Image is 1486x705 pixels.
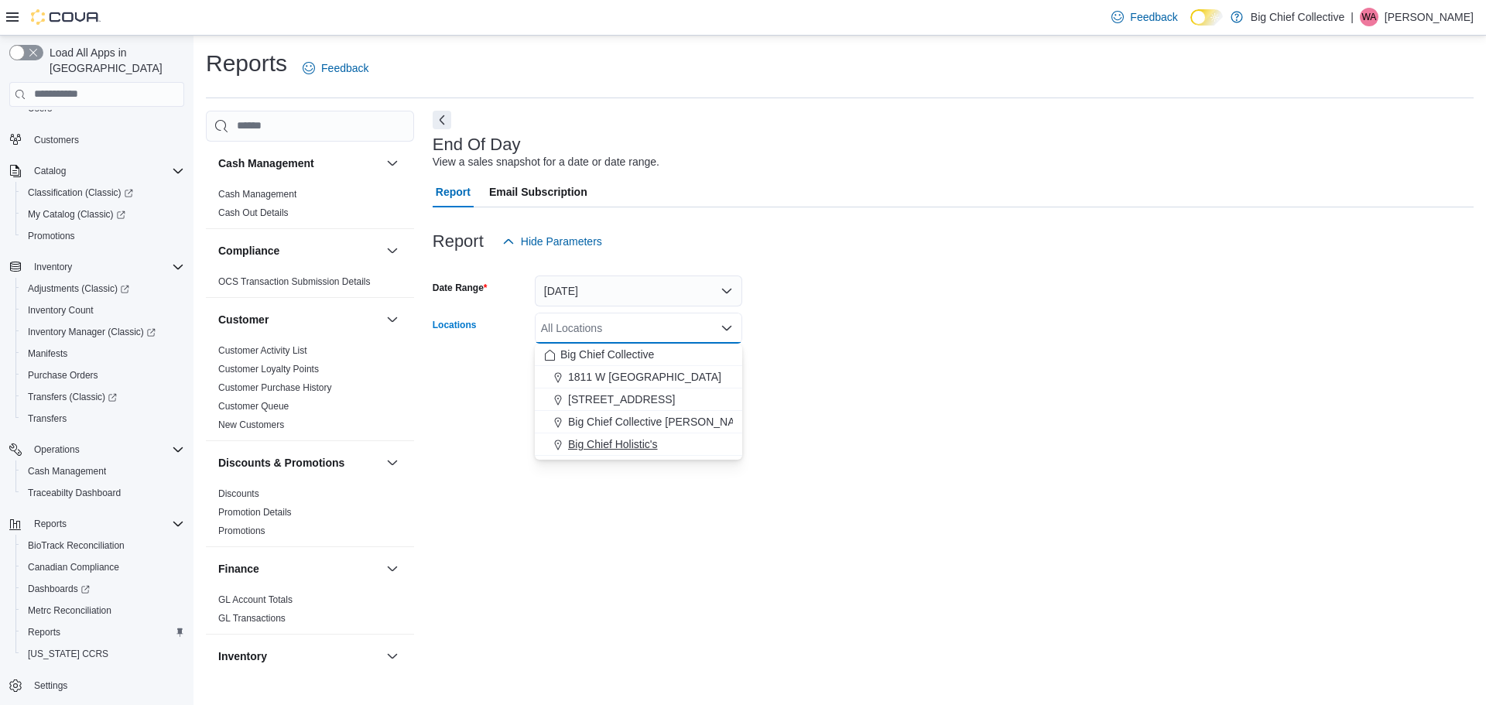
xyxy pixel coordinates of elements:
[218,561,380,577] button: Finance
[15,643,190,665] button: [US_STATE] CCRS
[218,400,289,412] span: Customer Queue
[28,604,111,617] span: Metrc Reconciliation
[22,183,184,202] span: Classification (Classic)
[568,414,754,430] span: Big Chief Collective [PERSON_NAME]
[560,347,654,362] span: Big Chief Collective
[3,439,190,460] button: Operations
[22,601,184,620] span: Metrc Reconciliation
[22,227,184,245] span: Promotions
[1190,9,1223,26] input: Dark Mode
[22,462,184,481] span: Cash Management
[28,487,121,499] span: Traceabilty Dashboard
[433,135,521,154] h3: End Of Day
[22,205,132,224] a: My Catalog (Classic)
[22,484,127,502] a: Traceabilty Dashboard
[1130,9,1177,25] span: Feedback
[433,154,659,170] div: View a sales snapshot for a date or date range.
[218,312,380,327] button: Customer
[22,279,135,298] a: Adjustments (Classic)
[28,326,156,338] span: Inventory Manager (Classic)
[28,230,75,242] span: Promotions
[206,272,414,297] div: Compliance
[34,165,66,177] span: Catalog
[218,275,371,288] span: OCS Transaction Submission Details
[28,648,108,660] span: [US_STATE] CCRS
[218,594,293,606] span: GL Account Totals
[218,243,279,258] h3: Compliance
[28,583,90,595] span: Dashboards
[721,322,733,334] button: Close list of options
[383,310,402,329] button: Customer
[22,409,184,428] span: Transfers
[28,369,98,382] span: Purchase Orders
[535,366,742,388] button: 1811 W [GEOGRAPHIC_DATA]
[218,364,319,375] a: Customer Loyalty Points
[321,60,368,76] span: Feedback
[22,366,184,385] span: Purchase Orders
[28,391,117,403] span: Transfers (Classic)
[22,409,73,428] a: Transfers
[28,187,133,199] span: Classification (Classic)
[218,276,371,287] a: OCS Transaction Submission Details
[218,525,265,536] a: Promotions
[3,256,190,278] button: Inventory
[3,128,190,151] button: Customers
[1105,2,1183,33] a: Feedback
[433,111,451,129] button: Next
[34,518,67,530] span: Reports
[433,282,488,294] label: Date Range
[568,392,675,407] span: [STREET_ADDRESS]
[433,319,477,331] label: Locations
[22,623,184,642] span: Reports
[28,258,184,276] span: Inventory
[34,134,79,146] span: Customers
[535,388,742,411] button: [STREET_ADDRESS]
[22,580,184,598] span: Dashboards
[31,9,101,25] img: Cova
[43,45,184,76] span: Load All Apps in [GEOGRAPHIC_DATA]
[521,234,602,249] span: Hide Parameters
[218,455,344,471] h3: Discounts & Promotions
[15,535,190,556] button: BioTrack Reconciliation
[22,623,67,642] a: Reports
[206,590,414,634] div: Finance
[15,204,190,225] a: My Catalog (Classic)
[218,188,296,200] span: Cash Management
[206,341,414,440] div: Customer
[22,558,125,577] a: Canadian Compliance
[218,345,307,356] a: Customer Activity List
[1361,8,1376,26] span: WA
[22,366,104,385] a: Purchase Orders
[22,344,184,363] span: Manifests
[22,205,184,224] span: My Catalog (Classic)
[28,440,184,459] span: Operations
[28,258,78,276] button: Inventory
[218,506,292,518] span: Promotion Details
[218,649,267,664] h3: Inventory
[218,189,296,200] a: Cash Management
[218,401,289,412] a: Customer Queue
[535,344,742,456] div: Choose from the following options
[383,241,402,260] button: Compliance
[28,440,86,459] button: Operations
[22,601,118,620] a: Metrc Reconciliation
[22,580,96,598] a: Dashboards
[15,278,190,299] a: Adjustments (Classic)
[383,560,402,578] button: Finance
[206,185,414,228] div: Cash Management
[1251,8,1344,26] p: Big Chief Collective
[218,507,292,518] a: Promotion Details
[218,612,286,625] span: GL Transactions
[15,225,190,247] button: Promotions
[15,460,190,482] button: Cash Management
[15,182,190,204] a: Classification (Classic)
[206,484,414,546] div: Discounts & Promotions
[218,207,289,219] span: Cash Out Details
[28,561,119,573] span: Canadian Compliance
[34,261,72,273] span: Inventory
[22,536,131,555] a: BioTrack Reconciliation
[15,299,190,321] button: Inventory Count
[218,344,307,357] span: Customer Activity List
[22,279,184,298] span: Adjustments (Classic)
